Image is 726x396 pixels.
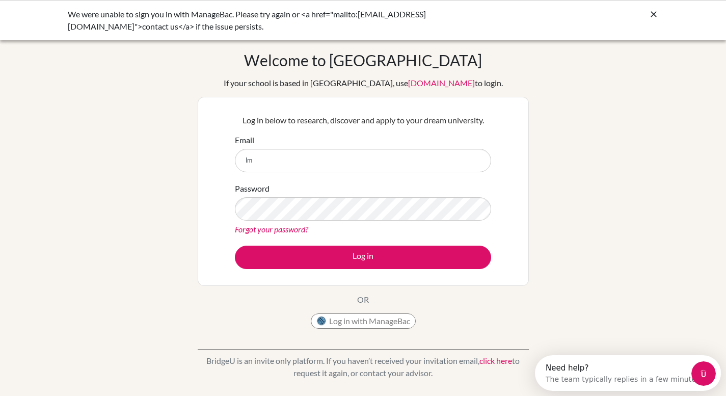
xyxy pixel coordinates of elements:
label: Password [235,182,270,195]
div: If your school is based in [GEOGRAPHIC_DATA], use to login. [224,77,503,89]
button: Log in [235,246,491,269]
div: Need help? [11,9,167,17]
label: Email [235,134,254,146]
h1: Welcome to [GEOGRAPHIC_DATA] [244,51,482,69]
div: The team typically replies in a few minutes. [11,17,167,28]
a: click here [479,356,512,365]
iframe: Intercom live chat discovery launcher [535,355,721,391]
div: Open Intercom Messenger [4,4,197,32]
p: OR [357,294,369,306]
a: Forgot your password? [235,224,308,234]
p: Log in below to research, discover and apply to your dream university. [235,114,491,126]
iframe: Intercom live chat [691,361,716,386]
a: [DOMAIN_NAME] [408,78,475,88]
div: We were unable to sign you in with ManageBac. Please try again or <a href="mailto:[EMAIL_ADDRESS]... [68,8,506,33]
p: BridgeU is an invite only platform. If you haven’t received your invitation email, to request it ... [198,355,529,379]
button: Log in with ManageBac [311,313,416,329]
